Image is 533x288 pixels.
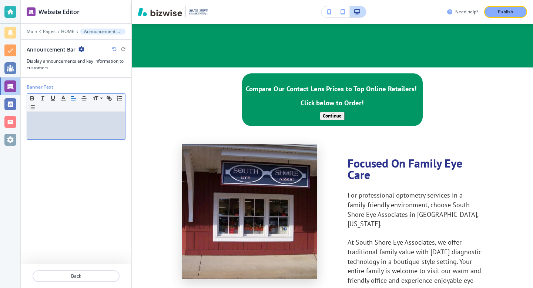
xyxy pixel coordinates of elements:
img: Bizwise Logo [138,7,182,16]
strong: Focused On Family Eye Care [348,155,465,183]
button: Back [33,270,120,282]
h2: Website Editor [38,7,80,16]
h3: Need help? [455,9,478,15]
h3: Compare Our Contact Lens Prices to Top Online Retailers! Click below to Order! [242,85,423,106]
p: Publish [498,9,513,15]
button: Main [27,29,37,34]
button: Continue [320,112,345,120]
a: Continue [320,112,345,119]
h2: Announcement Bar [27,46,76,53]
button: Pages [43,29,56,34]
span: For professional optometry services in a family-friendly environment, choose South Shore Eye Asso... [348,191,480,228]
button: Announcement Bar [80,29,125,34]
p: Back [33,273,119,279]
p: Announcement Bar [84,29,122,34]
h5: Continue [323,113,342,119]
button: HOME [61,29,74,34]
h3: Display announcements and key information to customers [27,58,125,71]
h2: Banner Text [27,84,53,90]
img: Your Logo [189,9,209,15]
img: editor icon [27,7,36,16]
button: Publish [484,6,527,18]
